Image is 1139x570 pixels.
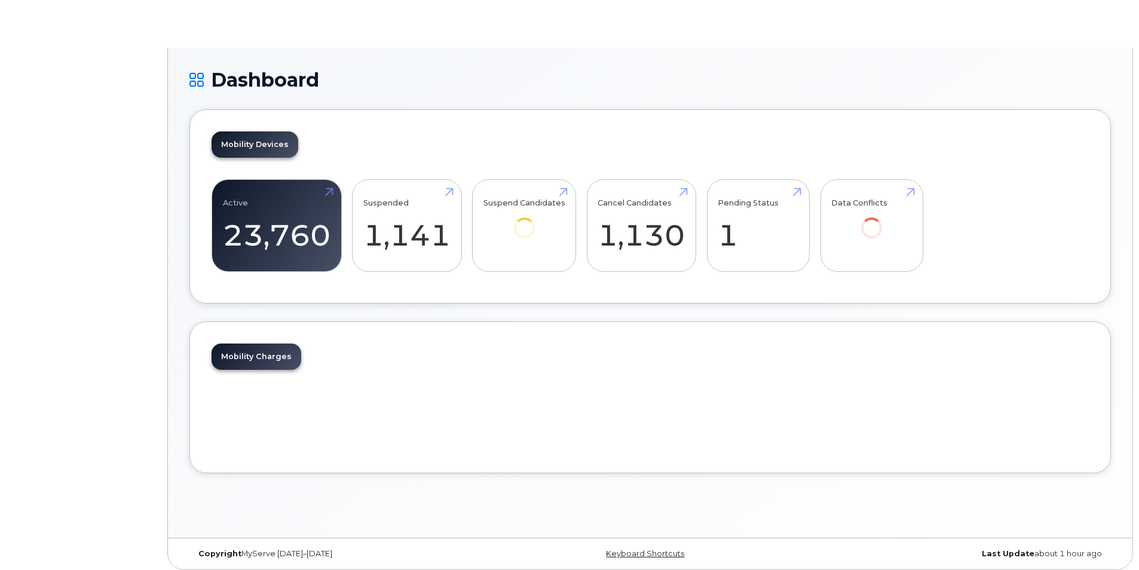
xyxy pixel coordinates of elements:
a: Active 23,760 [223,186,330,265]
strong: Copyright [198,549,241,558]
a: Suspended 1,141 [363,186,451,265]
a: Pending Status 1 [718,186,798,265]
div: about 1 hour ago [804,549,1111,559]
h1: Dashboard [189,69,1111,90]
div: MyServe [DATE]–[DATE] [189,549,497,559]
a: Suspend Candidates [483,186,565,255]
a: Mobility Devices [212,131,298,158]
a: Data Conflicts [831,186,912,255]
a: Cancel Candidates 1,130 [598,186,685,265]
strong: Last Update [982,549,1034,558]
a: Keyboard Shortcuts [606,549,684,558]
a: Mobility Charges [212,344,301,370]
